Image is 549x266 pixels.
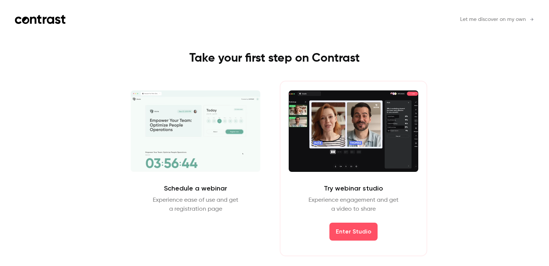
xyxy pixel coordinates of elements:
h2: Schedule a webinar [164,184,227,193]
span: Let me discover on my own [460,16,526,24]
button: Enter Studio [329,223,378,241]
h1: Take your first step on Contrast [107,51,442,66]
h2: Try webinar studio [324,184,383,193]
p: Experience ease of use and get a registration page [153,196,238,214]
p: Experience engagement and get a video to share [308,196,398,214]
